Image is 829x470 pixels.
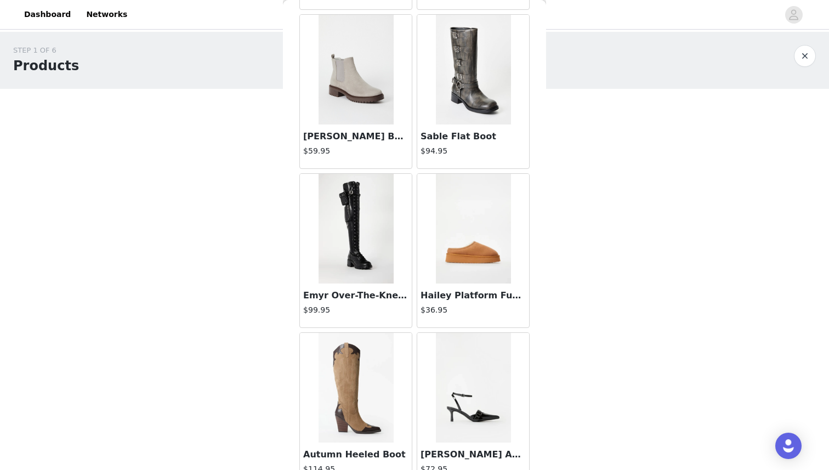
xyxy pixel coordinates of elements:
[303,289,408,302] h3: Emyr Over-The-Knee Boot
[80,2,134,27] a: Networks
[775,433,802,459] div: Open Intercom Messenger
[421,145,526,157] h4: $94.95
[436,333,511,443] img: Blakely Ankle Strap Pump
[319,174,394,284] img: Emyr Over-The-Knee Boot
[788,6,799,24] div: avatar
[303,448,408,461] h3: Autumn Heeled Boot
[436,174,511,284] img: Hailey Platform Fuzzie
[421,448,526,461] h3: [PERSON_NAME] Ankle Strap Pump
[303,304,408,316] h4: $99.95
[436,15,511,124] img: Sable Flat Boot
[13,56,79,76] h1: Products
[303,130,408,143] h3: [PERSON_NAME] Bootie
[319,333,394,443] img: Autumn Heeled Boot
[421,289,526,302] h3: Hailey Platform Fuzzie
[319,15,394,124] img: Nolan Chelsea Bootie
[421,304,526,316] h4: $36.95
[13,45,79,56] div: STEP 1 OF 6
[18,2,77,27] a: Dashboard
[421,130,526,143] h3: Sable Flat Boot
[303,145,408,157] h4: $59.95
